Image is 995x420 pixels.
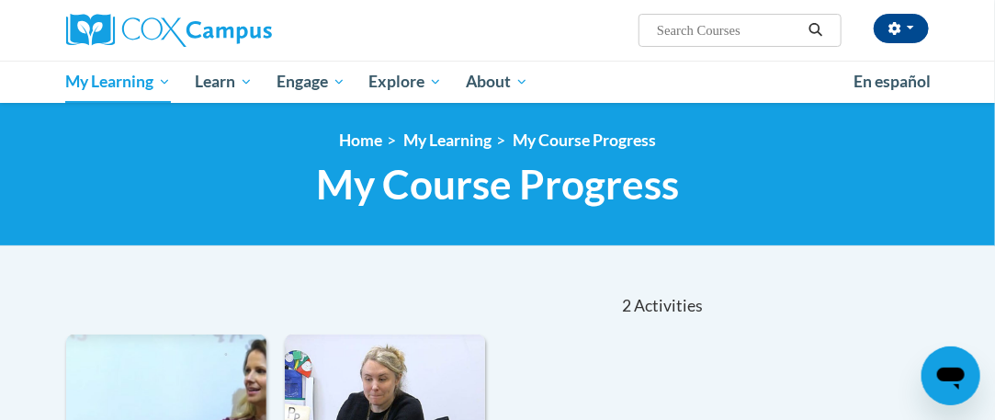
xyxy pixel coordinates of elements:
span: My Course Progress [316,160,679,209]
span: My Learning [65,71,171,93]
a: My Course Progress [513,131,656,150]
span: En español [854,72,932,91]
img: Cox Campus [66,14,272,47]
a: Engage [265,61,357,103]
button: Search [802,19,830,41]
button: Account Settings [874,14,929,43]
a: En español [842,62,944,101]
iframe: Button to launch messaging window [922,346,980,405]
div: Main menu [52,61,944,103]
span: Activities [634,296,703,316]
span: 2 [622,296,631,316]
a: Home [339,131,382,150]
a: Explore [356,61,454,103]
span: About [466,71,528,93]
a: About [454,61,540,103]
span: Learn [195,71,253,93]
a: My Learning [54,61,184,103]
a: My Learning [403,131,492,150]
span: Engage [277,71,345,93]
input: Search Courses [655,19,802,41]
a: Cox Campus [66,14,335,47]
a: Learn [183,61,265,103]
span: Explore [368,71,442,93]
